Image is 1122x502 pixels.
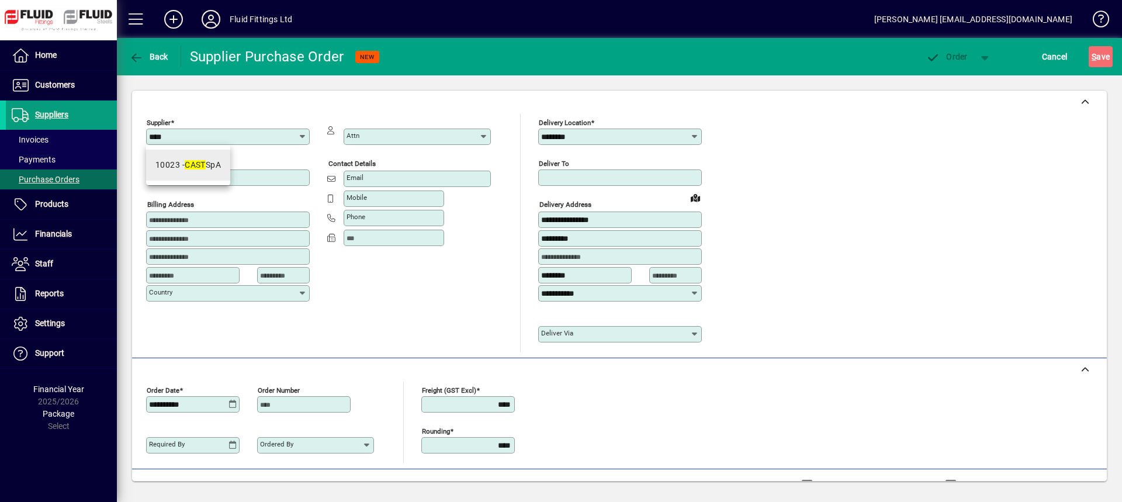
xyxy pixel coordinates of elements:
[1042,47,1068,66] span: Cancel
[6,71,117,100] a: Customers
[149,288,172,296] mat-label: Country
[6,169,117,189] a: Purchase Orders
[12,175,79,184] span: Purchase Orders
[230,10,292,29] div: Fluid Fittings Ltd
[6,41,117,70] a: Home
[959,479,1016,491] label: Compact View
[6,279,117,309] a: Reports
[541,329,573,337] mat-label: Deliver via
[147,386,179,394] mat-label: Order date
[155,159,221,171] div: 10023 - SpA
[1039,46,1071,67] button: Cancel
[35,110,68,119] span: Suppliers
[6,150,117,169] a: Payments
[686,188,705,207] a: View on map
[360,53,375,61] span: NEW
[35,229,72,238] span: Financials
[117,46,181,67] app-page-header-button: Back
[35,348,64,358] span: Support
[874,10,1072,29] div: [PERSON_NAME] [EMAIL_ADDRESS][DOMAIN_NAME]
[35,318,65,328] span: Settings
[149,440,185,448] mat-label: Required by
[6,250,117,279] a: Staff
[539,160,569,168] mat-label: Deliver To
[12,135,49,144] span: Invoices
[1092,47,1110,66] span: ave
[926,52,968,61] span: Order
[347,174,363,182] mat-label: Email
[35,80,75,89] span: Customers
[815,479,924,491] label: Show Line Volumes/Weights
[6,339,117,368] a: Support
[35,50,57,60] span: Home
[33,385,84,394] span: Financial Year
[35,259,53,268] span: Staff
[147,119,171,127] mat-label: Supplier
[258,386,300,394] mat-label: Order number
[129,52,168,61] span: Back
[6,309,117,338] a: Settings
[6,220,117,249] a: Financials
[347,213,365,221] mat-label: Phone
[1092,52,1096,61] span: S
[1084,2,1107,40] a: Knowledge Base
[43,409,74,418] span: Package
[6,190,117,219] a: Products
[35,199,68,209] span: Products
[126,46,171,67] button: Back
[539,119,591,127] mat-label: Delivery Location
[12,155,56,164] span: Payments
[422,427,450,435] mat-label: Rounding
[35,289,64,298] span: Reports
[1089,46,1113,67] button: Save
[422,386,476,394] mat-label: Freight (GST excl)
[146,150,230,181] mat-option: 10023 - CAST SpA
[347,193,367,202] mat-label: Mobile
[920,46,974,67] button: Order
[260,440,293,448] mat-label: Ordered by
[185,160,206,169] em: CAST
[192,9,230,30] button: Profile
[190,47,344,66] div: Supplier Purchase Order
[6,130,117,150] a: Invoices
[347,131,359,140] mat-label: Attn
[155,9,192,30] button: Add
